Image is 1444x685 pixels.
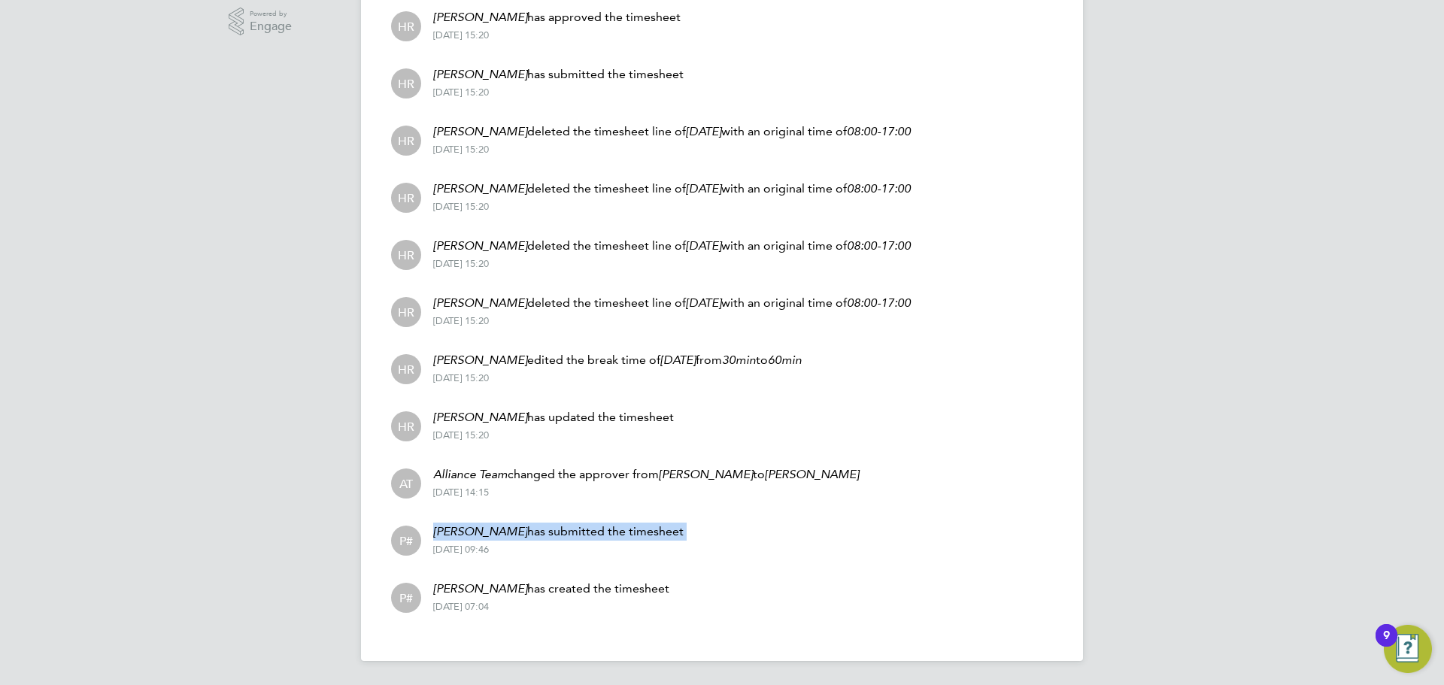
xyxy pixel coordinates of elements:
[433,294,911,312] p: deleted the timesheet line of with an original time of
[398,132,414,149] span: HR
[433,181,527,195] em: [PERSON_NAME]
[391,468,421,499] div: Alliance Team
[433,8,681,26] p: has approved the timesheet
[391,583,421,613] div: Person #454408
[433,65,684,83] p: has submitted the timesheet
[391,354,421,384] div: Heather Rattenbury
[399,590,413,606] span: P#
[398,418,414,435] span: HR
[847,296,911,310] em: 08:00-17:00
[398,304,414,320] span: HR
[847,124,911,138] em: 08:00-17:00
[1383,635,1390,655] div: 9
[659,467,753,481] em: [PERSON_NAME]
[433,315,911,327] div: [DATE] 15:20
[391,11,421,41] div: Heather Rattenbury
[433,429,674,441] div: [DATE] 15:20
[398,189,414,206] span: HR
[433,465,859,483] p: changed the approver from to
[686,181,721,195] em: [DATE]
[433,67,527,81] em: [PERSON_NAME]
[433,258,911,270] div: [DATE] 15:20
[433,408,674,426] p: has updated the timesheet
[399,532,413,549] span: P#
[391,68,421,99] div: Heather Rattenbury
[433,410,527,424] em: [PERSON_NAME]
[433,544,684,556] div: [DATE] 09:46
[722,353,756,367] em: 30min
[847,238,911,253] em: 08:00-17:00
[433,238,527,253] em: [PERSON_NAME]
[433,124,527,138] em: [PERSON_NAME]
[398,247,414,263] span: HR
[686,124,721,138] em: [DATE]
[399,475,413,492] span: AT
[433,296,527,310] em: [PERSON_NAME]
[433,29,681,41] div: [DATE] 15:20
[433,467,508,481] em: Alliance Team
[433,86,684,99] div: [DATE] 15:20
[433,201,911,213] div: [DATE] 15:20
[391,411,421,441] div: Heather Rattenbury
[433,10,527,24] em: [PERSON_NAME]
[765,467,859,481] em: [PERSON_NAME]
[1384,625,1432,673] button: Open Resource Center, 9 new notifications
[433,372,802,384] div: [DATE] 15:20
[433,581,527,596] em: [PERSON_NAME]
[433,486,859,499] div: [DATE] 14:15
[229,8,293,36] a: Powered byEngage
[433,353,527,367] em: [PERSON_NAME]
[768,353,802,367] em: 60min
[433,180,911,198] p: deleted the timesheet line of with an original time of
[250,20,292,33] span: Engage
[433,237,911,255] p: deleted the timesheet line of with an original time of
[433,580,669,598] p: has created the timesheet
[686,296,721,310] em: [DATE]
[686,238,721,253] em: [DATE]
[433,601,669,613] div: [DATE] 07:04
[433,123,911,141] p: deleted the timesheet line of with an original time of
[433,523,684,541] p: has submitted the timesheet
[660,353,696,367] em: [DATE]
[391,526,421,556] div: Person #454408
[398,361,414,377] span: HR
[391,183,421,213] div: Heather Rattenbury
[398,18,414,35] span: HR
[433,144,911,156] div: [DATE] 15:20
[847,181,911,195] em: 08:00-17:00
[250,8,292,20] span: Powered by
[391,126,421,156] div: Heather Rattenbury
[398,75,414,92] span: HR
[433,351,802,369] p: edited the break time of from to
[391,240,421,270] div: Heather Rattenbury
[391,297,421,327] div: Heather Rattenbury
[433,524,527,538] em: [PERSON_NAME]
